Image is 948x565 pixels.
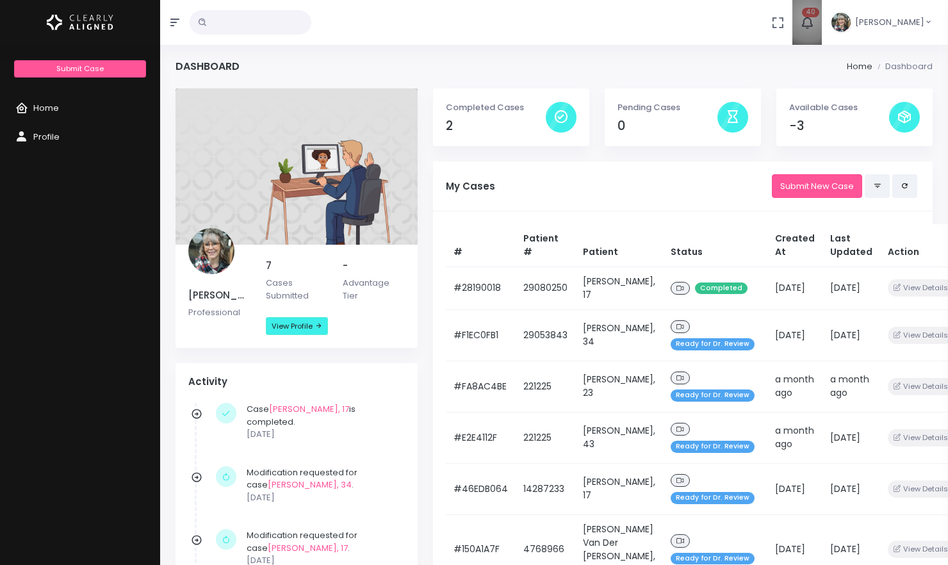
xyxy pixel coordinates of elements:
span: Ready for Dr. Review [671,441,755,453]
td: [DATE] [822,412,880,463]
td: [PERSON_NAME], 34 [575,309,663,361]
th: Last Updated [822,224,880,267]
a: [PERSON_NAME], 17 [269,403,349,415]
h5: 7 [266,260,328,272]
img: Logo Horizontal [47,9,113,36]
img: Header Avatar [829,11,853,34]
td: [DATE] [767,309,822,361]
h5: - [343,260,405,272]
td: [DATE] [767,463,822,514]
td: a month ago [767,412,822,463]
h5: [PERSON_NAME] [188,290,250,301]
p: Advantage Tier [343,277,405,302]
p: Available Cases [789,101,889,114]
td: [PERSON_NAME], 43 [575,412,663,463]
div: Modification requested for case . [247,466,398,504]
span: 40 [802,8,819,17]
a: Submit New Case [772,174,862,198]
p: Pending Cases [617,101,717,114]
th: Patient [575,224,663,267]
td: #F1EC0FB1 [446,309,516,361]
td: 14287233 [516,463,575,514]
h4: 2 [446,119,546,133]
td: [DATE] [822,266,880,309]
h4: Activity [188,376,405,388]
p: Cases Submitted [266,277,328,302]
td: a month ago [822,361,880,412]
td: [PERSON_NAME], 23 [575,361,663,412]
td: 29080250 [516,266,575,309]
th: Patient # [516,224,575,267]
th: # [446,224,516,267]
li: Home [847,60,872,73]
td: [PERSON_NAME], 17 [575,266,663,309]
span: [PERSON_NAME] [855,16,924,29]
td: 221225 [516,361,575,412]
td: a month ago [767,361,822,412]
div: Case is completed. [247,403,398,441]
a: Submit Case [14,60,145,78]
p: Professional [188,306,250,319]
span: Ready for Dr. Review [671,338,755,350]
h5: My Cases [446,181,772,192]
a: View Profile [266,317,328,335]
p: [DATE] [247,491,398,504]
td: #FA8AC4BE [446,361,516,412]
th: Created At [767,224,822,267]
h4: 0 [617,119,717,133]
span: Home [33,102,59,114]
span: Ready for Dr. Review [671,492,755,504]
td: [DATE] [767,266,822,309]
p: Completed Cases [446,101,546,114]
span: Submit Case [56,63,104,74]
td: #28190018 [446,266,516,309]
td: [DATE] [822,463,880,514]
p: [DATE] [247,428,398,441]
td: 29053843 [516,309,575,361]
span: Ready for Dr. Review [671,389,755,402]
span: Profile [33,131,60,143]
li: Dashboard [872,60,933,73]
th: Status [663,224,767,267]
td: 221225 [516,412,575,463]
td: [PERSON_NAME], 17 [575,463,663,514]
td: #46EDB064 [446,463,516,514]
span: Ready for Dr. Review [671,553,755,565]
td: [DATE] [822,309,880,361]
span: Completed [695,282,748,295]
a: [PERSON_NAME], 17 [268,542,348,554]
td: #E2E4112F [446,412,516,463]
h4: Dashboard [176,60,240,72]
h4: -3 [789,119,889,133]
a: [PERSON_NAME], 34 [268,479,352,491]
